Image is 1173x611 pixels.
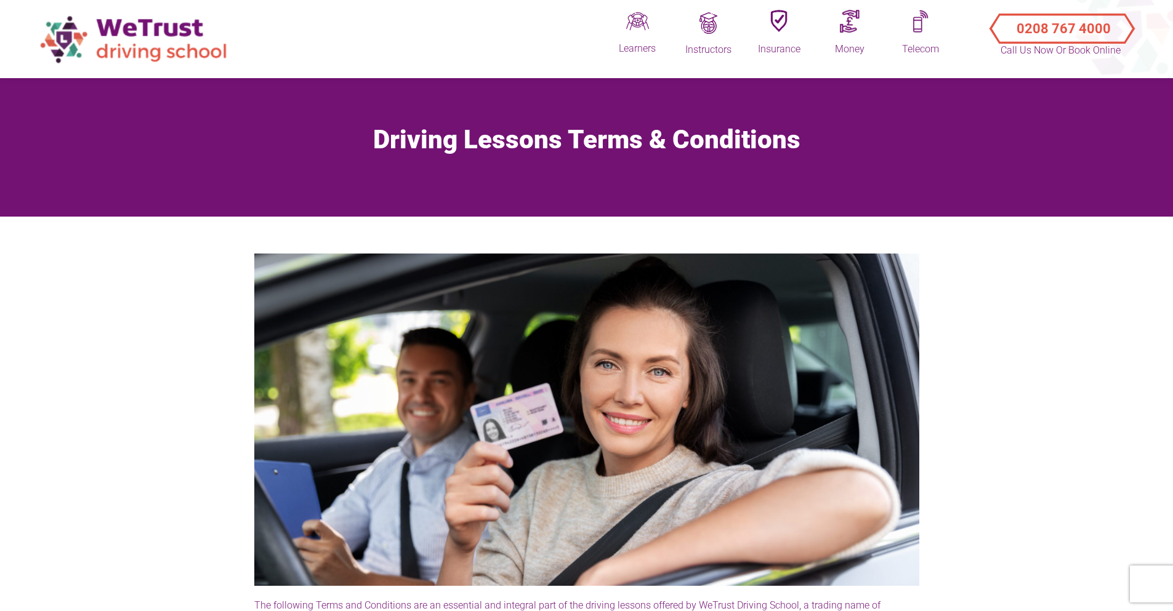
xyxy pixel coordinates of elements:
img: Mobileq.png [913,10,929,33]
div: Learners [607,42,668,55]
img: Moneyq.png [840,10,860,33]
div: Insurance [748,42,810,57]
p: Call Us Now or Book Online [999,43,1123,58]
a: Call Us Now or Book Online 0208 767 4000 [979,3,1142,46]
div: Telecom [890,42,951,57]
img: Trainingq.png [698,12,719,34]
img: wetrust-ds-logo.png [31,7,240,71]
img: Insuranceq.png [770,10,788,33]
div: Money [819,42,881,57]
h1: Driving Lessons Terms & Conditions [9,124,1164,155]
button: Call Us Now or Book Online [994,10,1127,35]
img: Driveq.png [626,10,649,33]
div: Instructors [677,43,739,57]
